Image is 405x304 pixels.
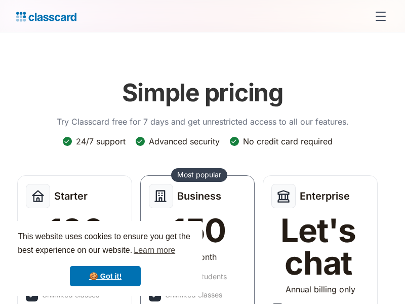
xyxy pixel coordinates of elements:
div: 150 [172,214,226,247]
p: Try Classcard free for 7 days and get unrestricted access to all our features. [57,116,349,128]
h1: Simple pricing [122,78,283,107]
a: home [16,9,76,23]
h2: Starter [54,190,88,202]
div: 100 [48,214,104,247]
a: dismiss cookie message [70,266,141,286]
div: Let's chat [271,214,365,279]
h2: Business [177,190,221,202]
div: cookieconsent [8,221,202,296]
div: No credit card required [243,136,333,147]
span: This website uses cookies to ensure you get the best experience on our website. [18,231,193,258]
div: menu [369,4,389,28]
h2: Enterprise [300,190,350,202]
div: 24/7 support [76,136,126,147]
div: Advanced security [149,136,220,147]
div: Annual billing only [286,283,355,295]
div: Most popular [177,170,221,180]
a: learn more about cookies [132,243,177,258]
